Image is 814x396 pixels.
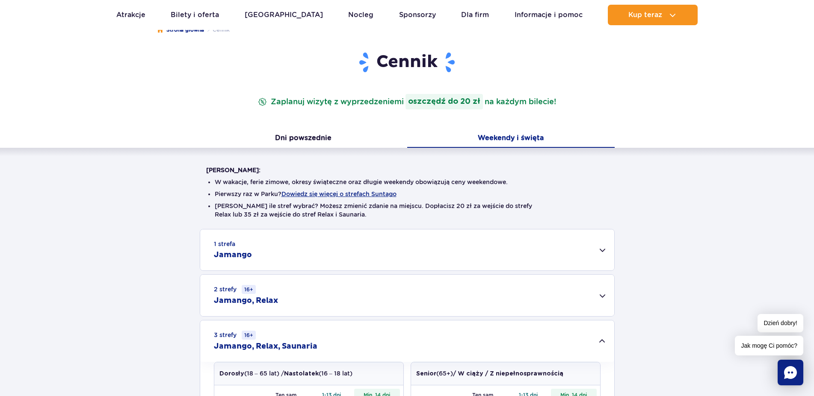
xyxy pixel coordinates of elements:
[214,296,278,306] h2: Jamango, Relax
[116,5,145,25] a: Atrakcje
[171,5,219,25] a: Bilety i oferta
[214,250,252,260] h2: Jamango
[735,336,803,355] span: Jak mogę Ci pomóc?
[256,94,558,109] p: Zaplanuj wizytę z wyprzedzeniem na każdym bilecie!
[245,5,323,25] a: [GEOGRAPHIC_DATA]
[214,240,235,248] small: 1 strefa
[406,94,483,109] strong: oszczędź do 20 zł
[214,331,256,340] small: 3 strefy
[215,190,600,198] li: Pierwszy raz w Parku?
[416,371,436,377] strong: Senior
[200,130,407,148] button: Dni powszednie
[348,5,373,25] a: Nocleg
[461,5,489,25] a: Dla firm
[214,341,317,352] h2: Jamango, Relax, Saunaria
[416,369,563,378] p: (65+)
[778,360,803,385] div: Chat
[215,202,600,219] li: [PERSON_NAME] ile stref wybrać? Możesz zmienić zdanie na miejscu. Dopłacisz 20 zł za wejście do s...
[281,191,397,197] button: Dowiedz się więcej o strefach Suntago
[608,5,698,25] button: Kup teraz
[219,369,352,378] p: (18 – 65 lat) / (16 – 18 lat)
[219,371,244,377] strong: Dorosły
[206,51,608,73] h1: Cennik
[453,371,563,377] strong: / W ciąży / Z niepełnosprawnością
[407,130,615,148] button: Weekendy i święta
[214,285,256,294] small: 2 strefy
[206,167,260,173] strong: [PERSON_NAME]:
[204,26,230,34] li: Cennik
[242,331,256,340] small: 16+
[215,178,600,186] li: W wakacje, ferie zimowe, okresy świąteczne oraz długie weekendy obowiązują ceny weekendowe.
[515,5,583,25] a: Informacje i pomoc
[758,314,803,332] span: Dzień dobry!
[242,285,256,294] small: 16+
[628,11,662,19] span: Kup teraz
[157,26,204,34] a: Strona główna
[284,371,319,377] strong: Nastolatek
[399,5,436,25] a: Sponsorzy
